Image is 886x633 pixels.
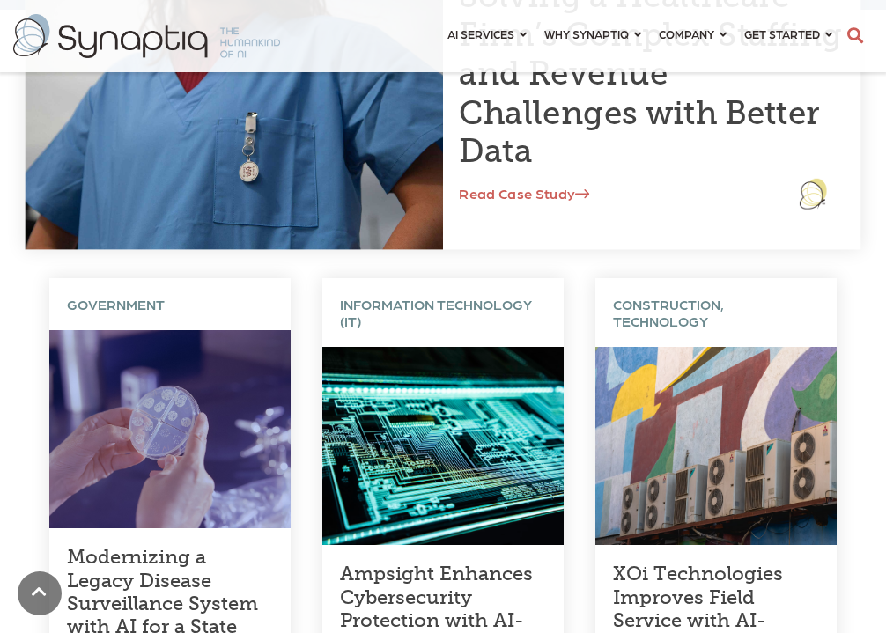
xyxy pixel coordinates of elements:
div: GOVERNMENT [49,278,291,330]
a: AI SERVICES [447,18,527,50]
span: GET STARTED [744,22,820,46]
a: WHY SYNAPTIQ [544,18,641,50]
div: CONSTRUCTION, TECHNOLOGY [595,278,837,347]
img: synaptiq logo-2 [13,14,280,58]
img: Diagram of a computer circuit [322,347,564,545]
img: logo [800,179,827,210]
img: Laboratory technician holding a sample [49,330,291,528]
span: WHY SYNAPTIQ [544,22,629,46]
a: COMPANY [659,18,727,50]
a: GET STARTED [744,18,832,50]
img: Air conditioning units with a colorful background [595,347,837,545]
a: Read Case Study [459,185,589,202]
span: COMPANY [659,22,714,46]
div: INFORMATION TECHNOLOGY (IT) [322,278,564,347]
span: AI SERVICES [447,22,514,46]
nav: menu [439,4,841,68]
